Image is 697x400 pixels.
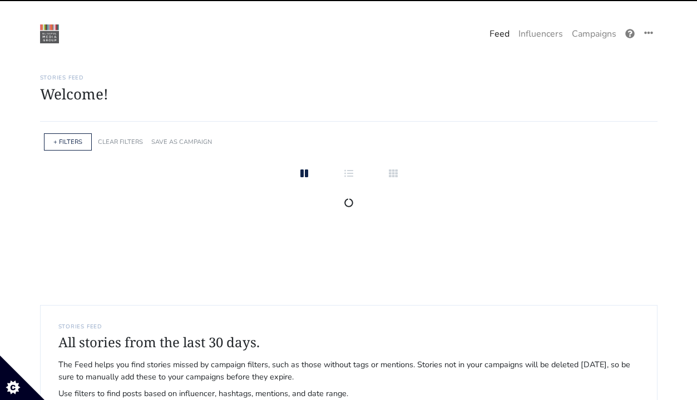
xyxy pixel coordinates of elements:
a: Influencers [514,23,567,45]
h6: STORIES FEED [58,323,639,330]
a: + FILTERS [53,138,82,146]
span: Use filters to find posts based on influencer, hashtags, mentions, and date range. [58,388,639,400]
h1: Welcome! [40,86,658,103]
h6: Stories Feed [40,74,658,81]
a: CLEAR FILTERS [98,138,143,146]
span: The Feed helps you find stories missed by campaign filters, such as those without tags or mention... [58,359,639,383]
a: Campaigns [567,23,621,45]
a: SAVE AS CAMPAIGN [151,138,212,146]
a: Feed [485,23,514,45]
h4: All stories from the last 30 days. [58,334,639,351]
img: 22:22:48_1550874168 [40,24,59,43]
